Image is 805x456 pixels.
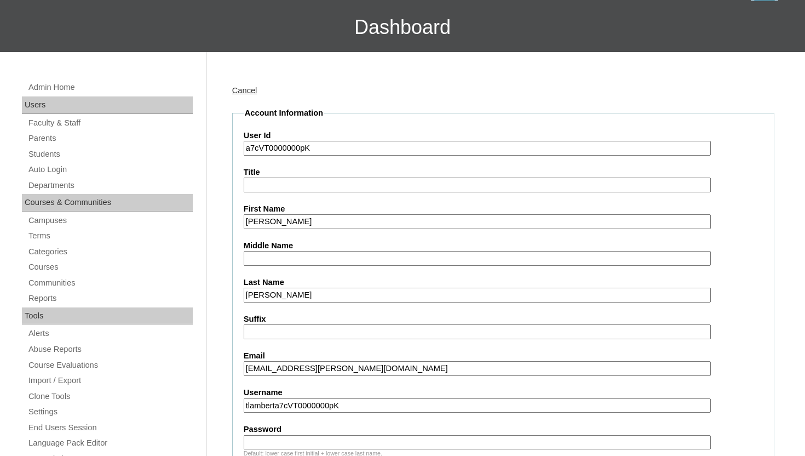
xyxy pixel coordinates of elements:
[244,240,763,252] label: Middle Name
[27,147,193,161] a: Students
[27,116,193,130] a: Faculty & Staff
[27,214,193,227] a: Campuses
[22,194,193,212] div: Courses & Communities
[244,107,324,119] legend: Account Information
[27,229,193,243] a: Terms
[27,405,193,419] a: Settings
[27,245,193,259] a: Categories
[27,81,193,94] a: Admin Home
[244,314,763,325] label: Suffix
[27,179,193,192] a: Departments
[27,327,193,340] a: Alerts
[22,307,193,325] div: Tools
[27,358,193,372] a: Course Evaluations
[244,167,763,178] label: Title
[5,3,800,52] h3: Dashboard
[232,86,257,95] a: Cancel
[27,343,193,356] a: Abuse Reports
[27,436,193,450] a: Language Pack Editor
[244,387,763,398] label: Username
[22,96,193,114] div: Users
[27,260,193,274] a: Courses
[244,277,763,288] label: Last Name
[27,276,193,290] a: Communities
[27,374,193,387] a: Import / Export
[244,424,763,435] label: Password
[27,163,193,176] a: Auto Login
[27,390,193,403] a: Clone Tools
[27,132,193,145] a: Parents
[244,130,763,141] label: User Id
[244,350,763,362] label: Email
[27,292,193,305] a: Reports
[27,421,193,435] a: End Users Session
[244,203,763,215] label: First Name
